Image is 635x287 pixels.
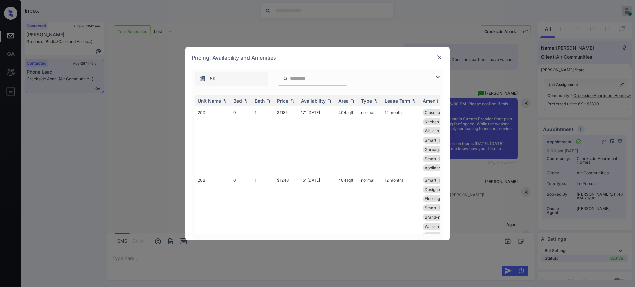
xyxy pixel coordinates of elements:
[425,224,454,229] span: Walk-in Closets
[385,98,410,104] div: Lease Term
[434,73,442,81] img: icon-zuma
[425,233,449,238] span: Private Entry
[361,98,372,104] div: Type
[382,106,420,174] td: 12 months
[195,174,231,279] td: 20B
[195,106,231,174] td: 20D
[222,98,228,103] img: sorting
[275,174,298,279] td: $1248
[425,119,452,124] span: Kitchen Pantry
[252,174,275,279] td: 1
[289,98,296,103] img: sorting
[349,98,356,103] img: sorting
[338,98,349,104] div: Area
[199,75,206,82] img: icon-zuma
[283,76,288,82] img: icon-zuma
[425,205,461,210] span: Smart Home Ther...
[425,138,461,143] span: Smart Home Door...
[275,106,298,174] td: $1185
[233,98,242,104] div: Bed
[243,98,249,103] img: sorting
[301,98,326,104] div: Availability
[336,106,359,174] td: 404 sqft
[382,174,420,279] td: 12 months
[255,98,265,104] div: Bath
[425,165,456,170] span: Appliances Stai...
[231,106,252,174] td: 0
[425,178,461,183] span: Smart Home Door...
[265,98,272,103] img: sorting
[185,47,450,69] div: Pricing, Availability and Amenities
[198,98,221,104] div: Unit Name
[210,75,216,82] span: 6K
[423,98,445,104] div: Amenities
[436,54,443,61] img: close
[425,187,459,192] span: Designer Cabine...
[231,174,252,279] td: 0
[425,196,458,201] span: Flooring Wood 2...
[411,98,417,103] img: sorting
[373,98,379,103] img: sorting
[298,174,336,279] td: 15' [DATE]
[252,106,275,174] td: 1
[359,174,382,279] td: normal
[425,110,476,115] span: Close to [PERSON_NAME]...
[359,106,382,174] td: normal
[425,156,461,161] span: Smart Home Ther...
[326,98,333,103] img: sorting
[298,106,336,174] td: 17' [DATE]
[425,147,459,152] span: Garbage disposa...
[277,98,288,104] div: Price
[336,174,359,279] td: 404 sqft
[425,215,460,220] span: Brand-new Bathr...
[425,128,454,133] span: Walk-in Closets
